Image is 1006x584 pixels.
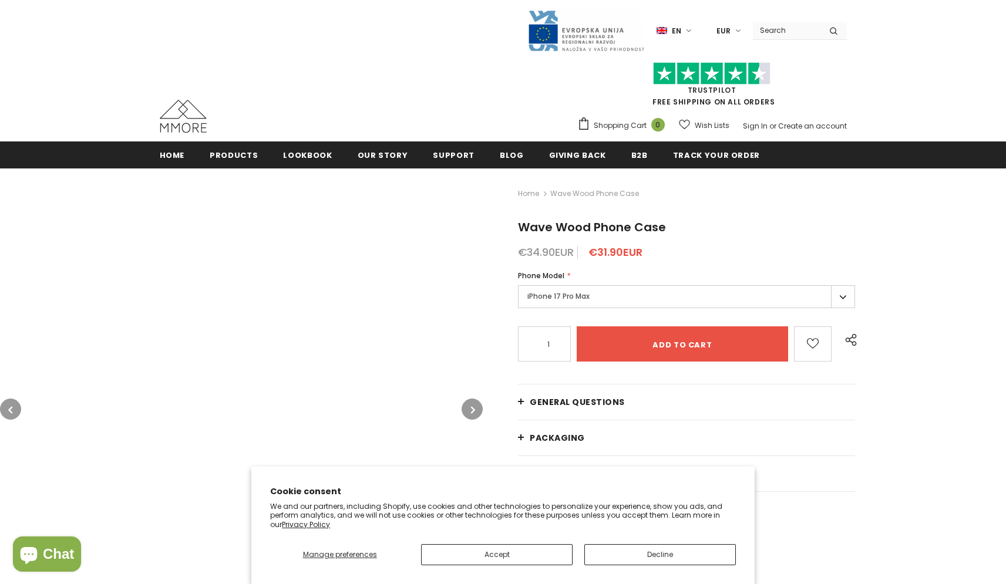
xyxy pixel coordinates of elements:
a: Lookbook [283,141,332,168]
a: General Questions [518,384,855,420]
button: Accept [421,544,573,565]
span: Products [210,150,258,161]
a: Giving back [549,141,606,168]
span: Our Story [358,150,408,161]
a: Products [210,141,258,168]
span: Phone Model [518,271,564,281]
span: Track your order [673,150,760,161]
a: B2B [631,141,648,168]
img: Javni Razpis [527,9,645,52]
h2: Cookie consent [270,485,736,498]
a: Home [518,187,539,201]
a: Home [160,141,185,168]
img: Trust Pilot Stars [653,62,771,85]
span: support [433,150,475,161]
span: €34.90EUR [518,245,574,259]
a: Blog [500,141,524,168]
a: Trustpilot [688,85,736,95]
span: 0 [651,118,665,131]
a: Our Story [358,141,408,168]
a: PACKAGING [518,420,855,455]
span: PACKAGING [530,432,585,444]
a: Privacy Policy [282,519,330,529]
label: iPhone 17 Pro Max [518,285,855,308]
a: Shopping Cart 0 [577,117,671,134]
button: Decline [584,544,736,565]
img: i-lang-1.png [657,26,667,36]
a: Create an account [778,121,847,131]
input: Add to cart [577,326,788,362]
span: Wave Wood Phone Case [550,187,639,201]
span: B2B [631,150,648,161]
span: General Questions [530,396,625,408]
span: Shopping Cart [594,120,647,131]
a: support [433,141,475,168]
span: or [769,121,776,131]
a: Sign In [743,121,768,131]
a: Wish Lists [679,115,729,136]
a: Track your order [673,141,760,168]
button: Manage preferences [270,544,409,565]
span: Blog [500,150,524,161]
a: Javni Razpis [527,25,645,35]
span: Home [160,150,185,161]
img: MMORE Cases [160,100,207,133]
input: Search Site [753,22,820,39]
span: Wish Lists [695,120,729,131]
span: Manage preferences [303,549,377,559]
p: We and our partners, including Shopify, use cookies and other technologies to personalize your ex... [270,502,736,529]
span: Lookbook [283,150,332,161]
span: EUR [716,25,731,37]
span: Wave Wood Phone Case [518,219,666,235]
span: FREE SHIPPING ON ALL ORDERS [577,67,847,107]
span: en [672,25,681,37]
span: €31.90EUR [588,245,642,259]
inbox-online-store-chat: Shopify online store chat [9,536,85,575]
a: Shipping and returns [518,456,855,491]
span: Giving back [549,150,606,161]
